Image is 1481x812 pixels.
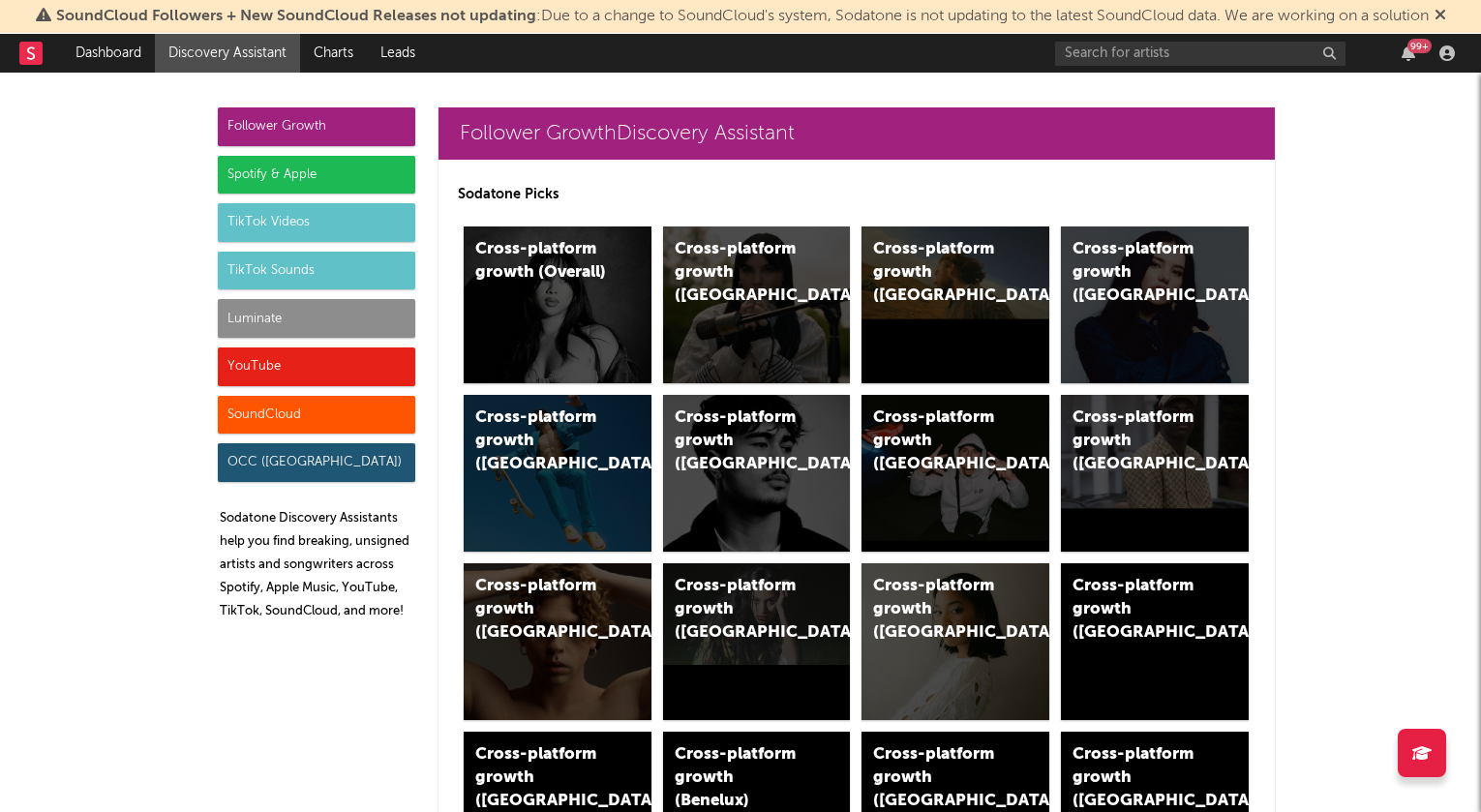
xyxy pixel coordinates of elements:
[438,107,1275,160] a: Follower GrowthDiscovery Assistant
[1055,42,1345,66] input: Search for artists
[475,238,607,285] div: Cross-platform growth (Overall)
[458,183,1255,206] p: Sodatone Picks
[675,238,806,308] div: Cross-platform growth ([GEOGRAPHIC_DATA])
[155,34,300,73] a: Discovery Assistant
[1073,406,1204,476] div: Cross-platform growth ([GEOGRAPHIC_DATA])
[56,9,536,24] span: SoundCloud Followers + New SoundCloud Releases not updating
[873,238,1005,308] div: Cross-platform growth ([GEOGRAPHIC_DATA])
[663,563,851,720] a: Cross-platform growth ([GEOGRAPHIC_DATA])
[300,34,367,73] a: Charts
[218,443,415,482] div: OCC ([GEOGRAPHIC_DATA])
[1407,39,1432,53] div: 99 +
[62,34,155,73] a: Dashboard
[218,107,415,146] div: Follower Growth
[663,395,851,552] a: Cross-platform growth ([GEOGRAPHIC_DATA])
[1073,238,1204,308] div: Cross-platform growth ([GEOGRAPHIC_DATA])
[861,395,1049,552] a: Cross-platform growth ([GEOGRAPHIC_DATA]/GSA)
[1061,226,1249,383] a: Cross-platform growth ([GEOGRAPHIC_DATA])
[873,406,1005,476] div: Cross-platform growth ([GEOGRAPHIC_DATA]/GSA)
[218,203,415,242] div: TikTok Videos
[1061,395,1249,552] a: Cross-platform growth ([GEOGRAPHIC_DATA])
[464,226,651,383] a: Cross-platform growth (Overall)
[218,347,415,386] div: YouTube
[475,575,607,645] div: Cross-platform growth ([GEOGRAPHIC_DATA])
[367,34,429,73] a: Leads
[1435,9,1446,24] span: Dismiss
[464,395,651,552] a: Cross-platform growth ([GEOGRAPHIC_DATA])
[218,156,415,195] div: Spotify & Apple
[1402,45,1415,61] button: 99+
[861,563,1049,720] a: Cross-platform growth ([GEOGRAPHIC_DATA])
[220,507,415,623] p: Sodatone Discovery Assistants help you find breaking, unsigned artists and songwriters across Spo...
[675,406,806,476] div: Cross-platform growth ([GEOGRAPHIC_DATA])
[1061,563,1249,720] a: Cross-platform growth ([GEOGRAPHIC_DATA])
[675,575,806,645] div: Cross-platform growth ([GEOGRAPHIC_DATA])
[475,406,607,476] div: Cross-platform growth ([GEOGRAPHIC_DATA])
[1073,575,1204,645] div: Cross-platform growth ([GEOGRAPHIC_DATA])
[464,563,651,720] a: Cross-platform growth ([GEOGRAPHIC_DATA])
[218,396,415,435] div: SoundCloud
[861,226,1049,383] a: Cross-platform growth ([GEOGRAPHIC_DATA])
[218,299,415,338] div: Luminate
[873,575,1005,645] div: Cross-platform growth ([GEOGRAPHIC_DATA])
[56,9,1429,24] span: : Due to a change to SoundCloud's system, Sodatone is not updating to the latest SoundCloud data....
[218,252,415,290] div: TikTok Sounds
[663,226,851,383] a: Cross-platform growth ([GEOGRAPHIC_DATA])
